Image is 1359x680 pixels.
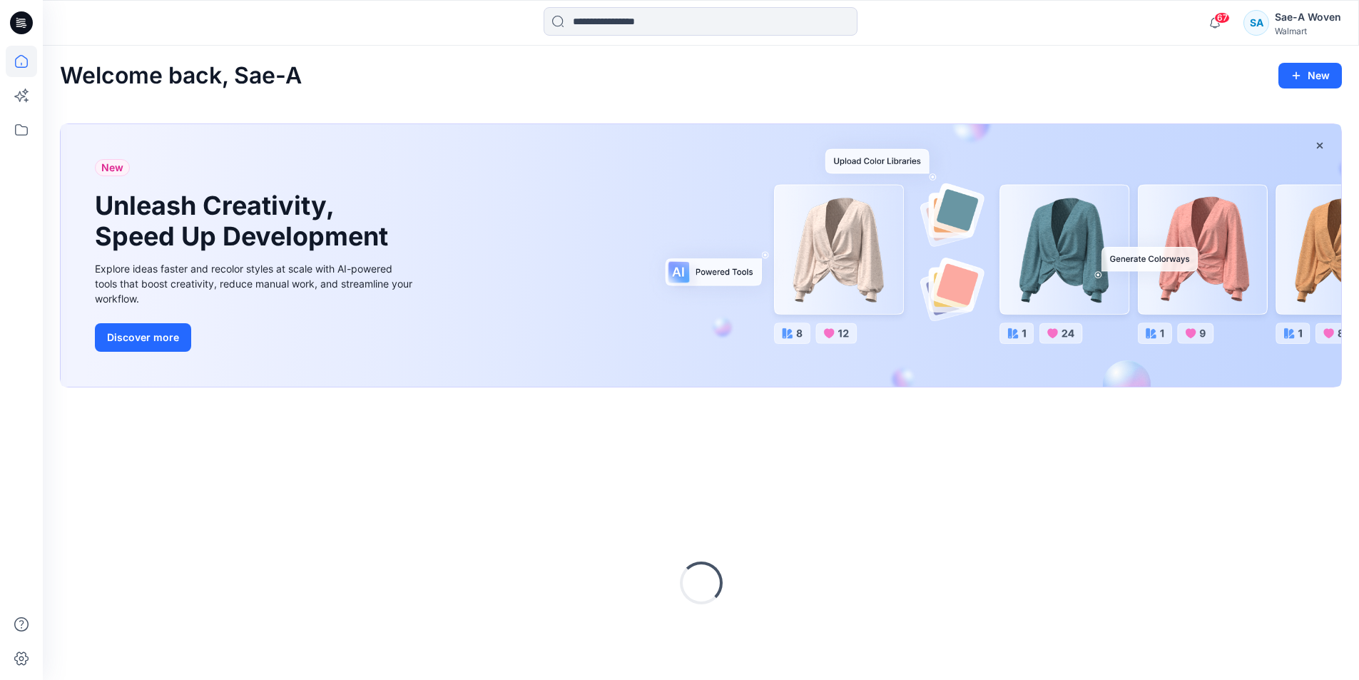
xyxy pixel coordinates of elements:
h2: Welcome back, Sae-A [60,63,302,89]
span: New [101,159,123,176]
button: New [1278,63,1342,88]
div: Sae-A Woven [1275,9,1341,26]
div: SA [1243,10,1269,36]
button: Discover more [95,323,191,352]
span: 67 [1214,12,1230,24]
h1: Unleash Creativity, Speed Up Development [95,191,395,252]
div: Walmart [1275,26,1341,36]
div: Explore ideas faster and recolor styles at scale with AI-powered tools that boost creativity, red... [95,261,416,306]
a: Discover more [95,323,416,352]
